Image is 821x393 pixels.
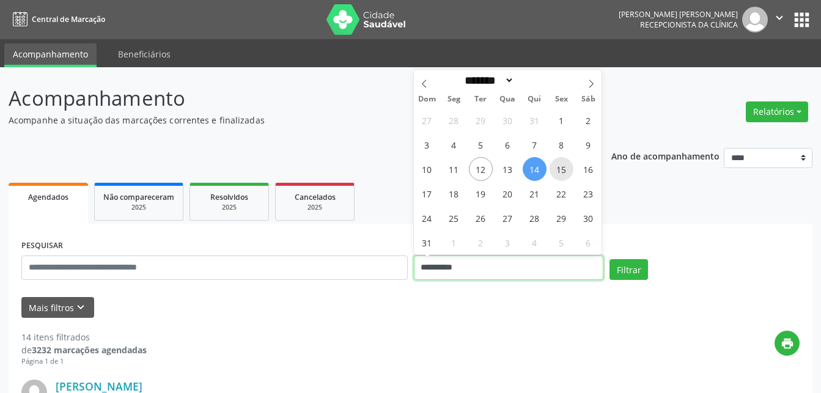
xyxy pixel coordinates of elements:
[496,133,520,156] span: Agosto 6, 2025
[609,259,648,280] button: Filtrar
[32,14,105,24] span: Central de Marcação
[469,133,493,156] span: Agosto 5, 2025
[469,206,493,230] span: Agosto 26, 2025
[550,133,573,156] span: Agosto 8, 2025
[442,133,466,156] span: Agosto 4, 2025
[576,182,600,205] span: Agosto 23, 2025
[9,83,572,114] p: Acompanhamento
[4,43,97,67] a: Acompanhamento
[548,95,575,103] span: Sex
[640,20,738,30] span: Recepcionista da clínica
[467,95,494,103] span: Ter
[576,133,600,156] span: Agosto 9, 2025
[74,301,87,314] i: keyboard_arrow_down
[746,101,808,122] button: Relatórios
[523,206,547,230] span: Agosto 28, 2025
[496,230,520,254] span: Setembro 3, 2025
[415,206,439,230] span: Agosto 24, 2025
[21,331,147,343] div: 14 itens filtrados
[469,230,493,254] span: Setembro 2, 2025
[415,230,439,254] span: Agosto 31, 2025
[550,182,573,205] span: Agosto 22, 2025
[523,182,547,205] span: Agosto 21, 2025
[414,95,441,103] span: Dom
[469,108,493,132] span: Julho 29, 2025
[742,7,768,32] img: img
[440,95,467,103] span: Seg
[415,157,439,181] span: Agosto 10, 2025
[575,95,602,103] span: Sáb
[496,108,520,132] span: Julho 30, 2025
[611,148,720,163] p: Ano de acompanhamento
[415,182,439,205] span: Agosto 17, 2025
[496,206,520,230] span: Agosto 27, 2025
[21,297,94,318] button: Mais filtroskeyboard_arrow_down
[550,230,573,254] span: Setembro 5, 2025
[550,108,573,132] span: Agosto 1, 2025
[109,43,179,65] a: Beneficiários
[199,203,260,212] div: 2025
[103,203,174,212] div: 2025
[514,74,554,87] input: Year
[775,331,800,356] button: print
[496,182,520,205] span: Agosto 20, 2025
[9,9,105,29] a: Central de Marcação
[442,182,466,205] span: Agosto 18, 2025
[550,157,573,181] span: Agosto 15, 2025
[442,108,466,132] span: Julho 28, 2025
[9,114,572,127] p: Acompanhe a situação das marcações correntes e finalizadas
[103,192,174,202] span: Não compareceram
[550,206,573,230] span: Agosto 29, 2025
[523,133,547,156] span: Agosto 7, 2025
[619,9,738,20] div: [PERSON_NAME] [PERSON_NAME]
[210,192,248,202] span: Resolvidos
[442,157,466,181] span: Agosto 11, 2025
[768,7,791,32] button: 
[494,95,521,103] span: Qua
[469,182,493,205] span: Agosto 19, 2025
[56,380,142,393] a: [PERSON_NAME]
[469,157,493,181] span: Agosto 12, 2025
[496,157,520,181] span: Agosto 13, 2025
[21,237,63,255] label: PESQUISAR
[523,108,547,132] span: Julho 31, 2025
[284,203,345,212] div: 2025
[576,206,600,230] span: Agosto 30, 2025
[28,192,68,202] span: Agendados
[523,230,547,254] span: Setembro 4, 2025
[442,206,466,230] span: Agosto 25, 2025
[461,74,515,87] select: Month
[521,95,548,103] span: Qui
[576,108,600,132] span: Agosto 2, 2025
[442,230,466,254] span: Setembro 1, 2025
[791,9,812,31] button: apps
[415,133,439,156] span: Agosto 3, 2025
[21,356,147,367] div: Página 1 de 1
[32,344,147,356] strong: 3232 marcações agendadas
[781,337,794,350] i: print
[21,343,147,356] div: de
[295,192,336,202] span: Cancelados
[773,11,786,24] i: 
[576,230,600,254] span: Setembro 6, 2025
[576,157,600,181] span: Agosto 16, 2025
[523,157,547,181] span: Agosto 14, 2025
[415,108,439,132] span: Julho 27, 2025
